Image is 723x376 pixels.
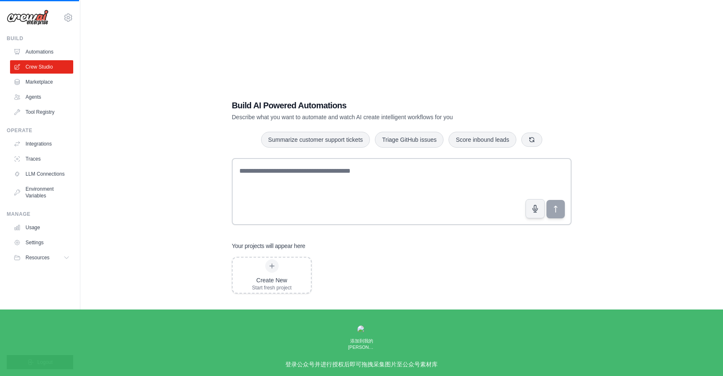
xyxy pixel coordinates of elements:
a: Traces [10,152,73,166]
div: Operate [7,127,73,134]
img: Logo [7,10,49,26]
iframe: Chat Widget [681,336,723,376]
button: Summarize customer support tickets [261,132,370,148]
button: Triage GitHub issues [375,132,444,148]
button: Score inbound leads [449,132,516,148]
a: Tool Registry [10,105,73,119]
span: Resources [26,254,49,261]
button: Get new suggestions [521,133,542,147]
a: Integrations [10,137,73,151]
h3: Your projects will appear here [232,242,305,250]
a: Agents [10,90,73,104]
div: Start fresh project [252,284,292,291]
div: Build [7,35,73,42]
a: Settings [10,236,73,249]
button: Resources [10,251,73,264]
div: Create New [252,276,292,284]
a: LLM Connections [10,167,73,181]
a: Crew Studio [10,60,73,74]
a: Environment Variables [10,182,73,202]
button: Click to speak your automation idea [526,199,545,218]
a: Usage [10,221,73,234]
h1: Build AI Powered Automations [232,100,513,111]
div: Manage [7,211,73,217]
p: Describe what you want to automate and watch AI create intelligent workflows for you [232,113,513,121]
a: Automations [10,45,73,59]
a: Marketplace [10,75,73,89]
